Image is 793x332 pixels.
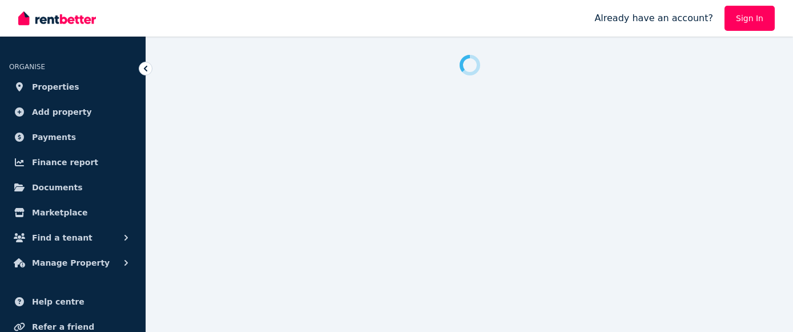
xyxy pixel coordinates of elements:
span: Add property [32,105,92,119]
a: Marketplace [9,201,136,224]
button: Find a tenant [9,226,136,249]
span: Documents [32,181,83,194]
span: Payments [32,130,76,144]
a: Documents [9,176,136,199]
span: Find a tenant [32,231,92,245]
a: Properties [9,75,136,98]
span: Marketplace [32,206,87,219]
a: Sign In [724,6,775,31]
span: Help centre [32,295,84,309]
a: Payments [9,126,136,149]
span: Already have an account? [594,11,713,25]
span: Properties [32,80,79,94]
a: Help centre [9,290,136,313]
span: ORGANISE [9,63,45,71]
button: Manage Property [9,251,136,274]
img: RentBetter [18,10,96,27]
span: Finance report [32,155,98,169]
span: Manage Property [32,256,110,270]
a: Finance report [9,151,136,174]
a: Add property [9,101,136,123]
